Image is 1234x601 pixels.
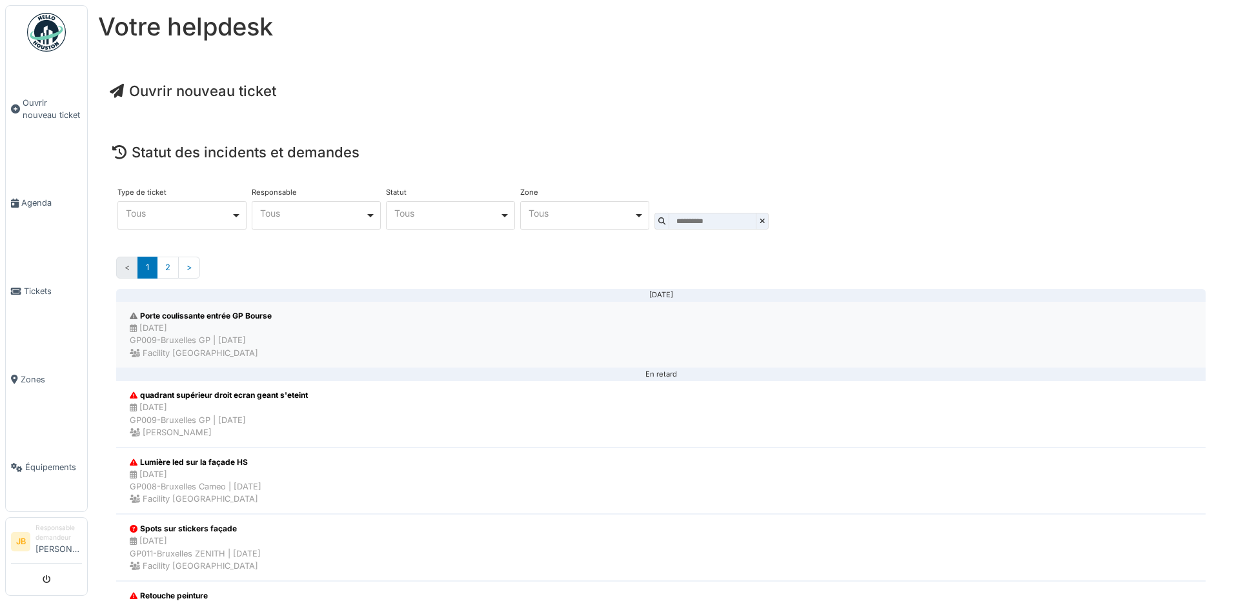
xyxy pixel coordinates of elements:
li: JB [11,532,30,551]
a: Porte coulissante entrée GP Bourse [DATE]GP009-Bruxelles GP | [DATE] Facility [GEOGRAPHIC_DATA] [116,301,1206,368]
div: Lumière led sur la façade HS [130,457,261,468]
label: Statut [386,189,407,196]
a: 1 [137,257,157,278]
div: [DATE] GP011-Bruxelles ZENITH | [DATE] Facility [GEOGRAPHIC_DATA] [130,535,261,572]
a: quadrant supérieur droit ecran geant s'eteint [DATE]GP009-Bruxelles GP | [DATE] [PERSON_NAME] [116,380,1206,448]
span: Tickets [24,285,82,297]
div: Porte coulissante entrée GP Bourse [130,310,272,322]
div: [DATE] GP008-Bruxelles Cameo | [DATE] Facility [GEOGRAPHIC_DATA] [130,468,261,506]
a: Ouvrir nouveau ticket [110,83,276,99]
span: Ouvrir nouveau ticket [23,97,82,121]
a: JB Responsable demandeur[PERSON_NAME] [11,523,82,564]
a: Tickets [6,247,87,335]
a: 2 [157,257,179,278]
span: Zones [21,373,82,386]
a: Lumière led sur la façade HS [DATE]GP008-Bruxelles Cameo | [DATE] Facility [GEOGRAPHIC_DATA] [116,448,1206,515]
div: Responsable demandeur [35,523,82,543]
div: [DATE] GP009-Bruxelles GP | [DATE] Facility [GEOGRAPHIC_DATA] [130,322,272,359]
div: quadrant supérieur droit ecran geant s'eteint [130,389,308,401]
div: Tous [394,210,500,217]
nav: Pages [116,257,1206,288]
div: Tous [529,210,634,217]
div: Tous [126,210,231,217]
label: Type de ticket [117,189,167,196]
label: Responsable [252,189,297,196]
div: [DATE] [126,295,1195,296]
img: Badge_color-CXgf-gQk.svg [27,13,66,52]
label: Zone [520,189,538,196]
div: En retard [126,374,1195,375]
a: Agenda [6,159,87,248]
span: Agenda [21,197,82,209]
h4: Statut des incidents et demandes [112,144,1209,161]
div: [DATE] GP009-Bruxelles GP | [DATE] [PERSON_NAME] [130,401,308,438]
a: Spots sur stickers façade [DATE]GP011-Bruxelles ZENITH | [DATE] Facility [GEOGRAPHIC_DATA] [116,514,1206,581]
span: Équipements [25,461,82,473]
div: Tous [260,210,365,217]
li: [PERSON_NAME] [35,523,82,560]
a: Suivant [178,257,200,278]
a: Ouvrir nouveau ticket [6,59,87,159]
a: Équipements [6,423,87,511]
div: Spots sur stickers façade [130,523,261,535]
a: Zones [6,335,87,424]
